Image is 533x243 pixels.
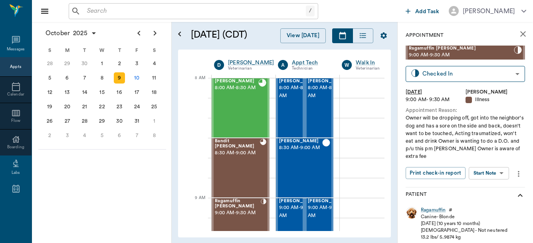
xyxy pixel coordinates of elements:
button: Print check-in report [406,167,466,179]
span: 8:00 AM - 8:30 AM [215,84,258,92]
span: 9:00 AM - 9:30 AM [409,51,514,59]
div: Start Note [474,169,497,178]
div: Saturday, October 11, 2025 [149,72,160,84]
div: S [145,44,163,56]
div: Messages [7,46,25,52]
div: Sunday, October 12, 2025 [44,87,55,98]
div: [PERSON_NAME] [466,88,525,96]
div: [DATE] (10 years 10 months) [421,220,507,227]
div: Wednesday, November 5, 2025 [97,130,108,141]
a: Ragamuffin [421,207,446,213]
div: 9:00 AM - 9:30 AM [406,96,466,104]
span: [PERSON_NAME] [279,79,319,84]
div: Technician [292,65,330,72]
span: Bandit [PERSON_NAME] [215,139,260,149]
button: October2025 [42,25,101,41]
div: Thursday, October 30, 2025 [114,116,125,127]
img: Profile Image [406,207,418,219]
div: Canine - Blonde [421,213,507,220]
div: Wednesday, October 1, 2025 [97,58,108,69]
a: [PERSON_NAME] [228,59,274,67]
div: Friday, October 31, 2025 [131,116,143,127]
div: Tuesday, October 7, 2025 [79,72,90,84]
div: Sunday, October 26, 2025 [44,116,55,127]
span: 8:30 AM - 9:00 AM [279,144,322,152]
div: Owner will be dropping off, got into the neighbor's dog and has a sore on the side and back, does... [406,114,525,160]
p: Patient [406,191,427,200]
div: Friday, October 24, 2025 [131,101,143,112]
div: Saturday, October 18, 2025 [149,87,160,98]
div: Monday, October 20, 2025 [61,101,73,112]
div: Illness [466,96,525,104]
span: Ragamuffin [PERSON_NAME] [409,46,514,51]
div: [DEMOGRAPHIC_DATA] - Not neutered [421,227,507,234]
button: Close drawer [37,3,53,19]
div: Monday, October 13, 2025 [61,87,73,98]
div: Tuesday, October 21, 2025 [79,101,90,112]
a: Walk In [356,59,394,67]
div: CHECKED_OUT, 8:30 AM - 9:00 AM [276,138,333,198]
button: more [512,167,525,181]
div: S [41,44,59,56]
div: Tuesday, October 28, 2025 [79,116,90,127]
div: Saturday, November 1, 2025 [149,116,160,127]
div: Today, Friday, October 10, 2025 [131,72,143,84]
div: M [59,44,76,56]
div: Sunday, October 5, 2025 [44,72,55,84]
div: A [278,60,288,70]
button: View [DATE] [280,28,326,43]
div: Tuesday, November 4, 2025 [79,130,90,141]
div: Monday, November 3, 2025 [61,130,73,141]
div: Sunday, October 19, 2025 [44,101,55,112]
button: Open calendar [175,19,184,50]
div: Friday, November 7, 2025 [131,130,143,141]
div: Wednesday, October 22, 2025 [97,101,108,112]
div: # [449,207,452,213]
div: [DATE] [406,88,466,96]
span: [PERSON_NAME] [279,139,322,144]
div: Veterinarian [228,65,274,72]
div: T [111,44,128,56]
svg: show more [515,191,525,200]
div: Wednesday, October 29, 2025 [97,116,108,127]
div: Monday, October 6, 2025 [61,72,73,84]
div: Appointment Reason: [406,107,525,114]
span: 2025 [71,28,89,39]
span: 8:30 AM - 9:00 AM [215,149,260,157]
button: Next page [147,25,163,41]
div: Labs [12,170,20,176]
button: [PERSON_NAME] [442,4,533,18]
div: 8 AM [184,74,205,94]
button: close [515,26,531,42]
div: Saturday, November 8, 2025 [149,130,160,141]
div: 9 AM [184,194,205,214]
div: Thursday, October 9, 2025 [114,72,125,84]
a: Appt Tech [292,59,330,67]
div: Appts [10,64,21,70]
div: T [76,44,93,56]
div: / [306,6,315,16]
div: Thursday, October 23, 2025 [114,101,125,112]
div: Tuesday, October 14, 2025 [79,87,90,98]
div: F [128,44,146,56]
input: Search [84,6,306,17]
div: READY_TO_CHECKOUT, 8:30 AM - 9:00 AM [212,138,269,198]
div: Friday, October 17, 2025 [131,87,143,98]
p: Appointment [406,32,444,39]
span: 9:00 AM - 9:30 AM [215,209,261,217]
span: October [44,28,71,39]
div: W [93,44,111,56]
div: [PERSON_NAME] [463,6,515,16]
span: [PERSON_NAME] [215,79,258,84]
div: Veterinarian [356,65,394,72]
div: Wednesday, October 15, 2025 [97,87,108,98]
div: 13.2 lbs / 5.9874 kg [421,234,507,241]
span: 8:00 AM - 8:30 AM [308,84,348,100]
div: Saturday, October 4, 2025 [149,58,160,69]
div: Sunday, November 2, 2025 [44,130,55,141]
div: Checked In [422,69,512,78]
